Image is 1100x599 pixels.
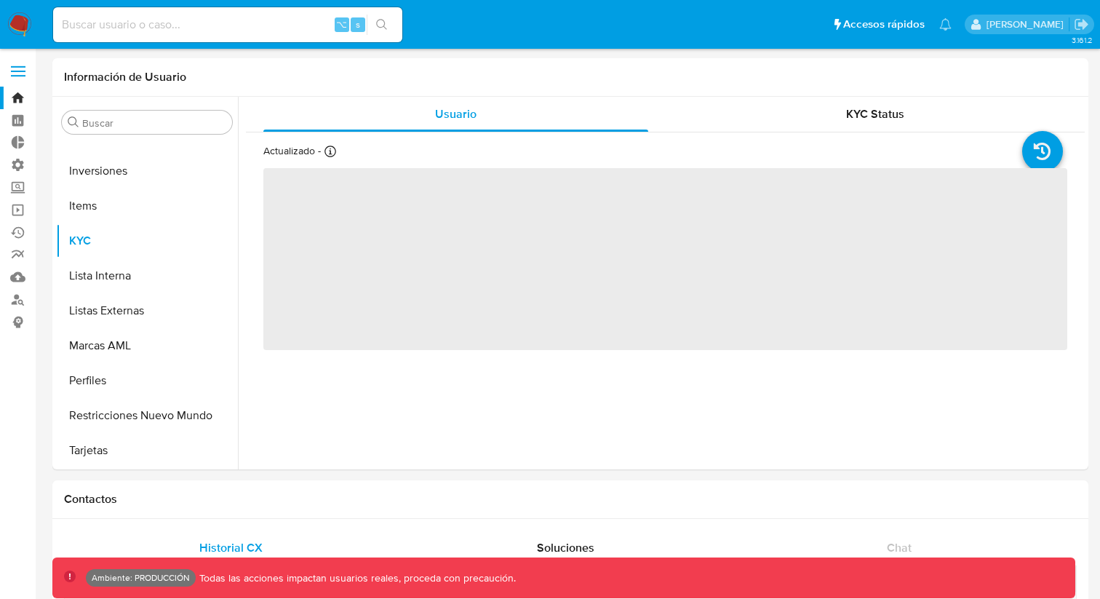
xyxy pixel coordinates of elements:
[56,189,238,223] button: Items
[82,116,226,130] input: Buscar
[53,15,402,34] input: Buscar usuario o caso...
[56,293,238,328] button: Listas Externas
[356,17,360,31] span: s
[56,223,238,258] button: KYC
[56,433,238,468] button: Tarjetas
[336,17,347,31] span: ⌥
[56,258,238,293] button: Lista Interna
[56,328,238,363] button: Marcas AML
[263,168,1067,350] span: ‌
[987,17,1069,31] p: fabriany.orrego@mercadolibre.com.co
[1074,17,1089,32] a: Salir
[92,575,190,581] p: Ambiente: PRODUCCIÓN
[56,154,238,189] button: Inversiones
[68,116,79,128] button: Buscar
[64,70,186,84] h1: Información de Usuario
[843,17,925,32] span: Accesos rápidos
[196,571,516,585] p: Todas las acciones impactan usuarios reales, proceda con precaución.
[939,18,952,31] a: Notificaciones
[537,539,594,556] span: Soluciones
[199,539,263,556] span: Historial CX
[435,106,477,122] span: Usuario
[887,539,912,556] span: Chat
[64,492,1077,507] h1: Contactos
[367,15,396,35] button: search-icon
[846,106,904,122] span: KYC Status
[263,144,321,158] p: Actualizado -
[56,398,238,433] button: Restricciones Nuevo Mundo
[56,363,238,398] button: Perfiles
